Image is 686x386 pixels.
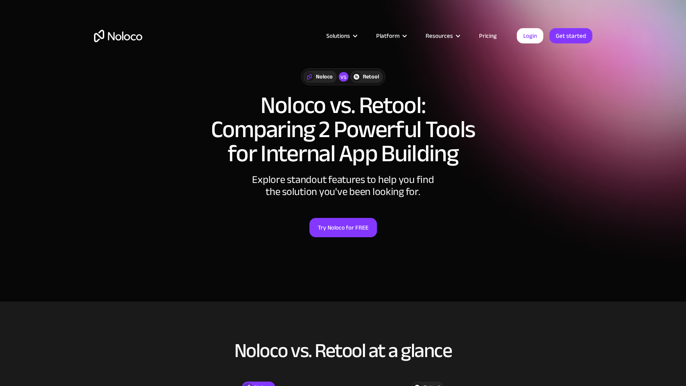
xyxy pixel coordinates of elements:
div: Explore standout features to help you find the solution you've been looking for. [223,174,464,198]
div: Platform [366,31,416,41]
a: Try Noloco for FREE [309,218,377,237]
div: Solutions [326,31,350,41]
a: Pricing [469,31,507,41]
div: Resources [416,31,469,41]
a: Get started [549,28,592,43]
h2: Noloco vs. Retool at a glance [94,340,592,361]
div: Resources [426,31,453,41]
div: Retool [363,72,379,81]
div: Solutions [316,31,366,41]
a: Login [517,28,543,43]
div: vs [339,72,348,82]
h1: Noloco vs. Retool: Comparing 2 Powerful Tools for Internal App Building [94,93,592,166]
div: Noloco [316,72,333,81]
div: Platform [376,31,399,41]
a: home [94,30,142,42]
